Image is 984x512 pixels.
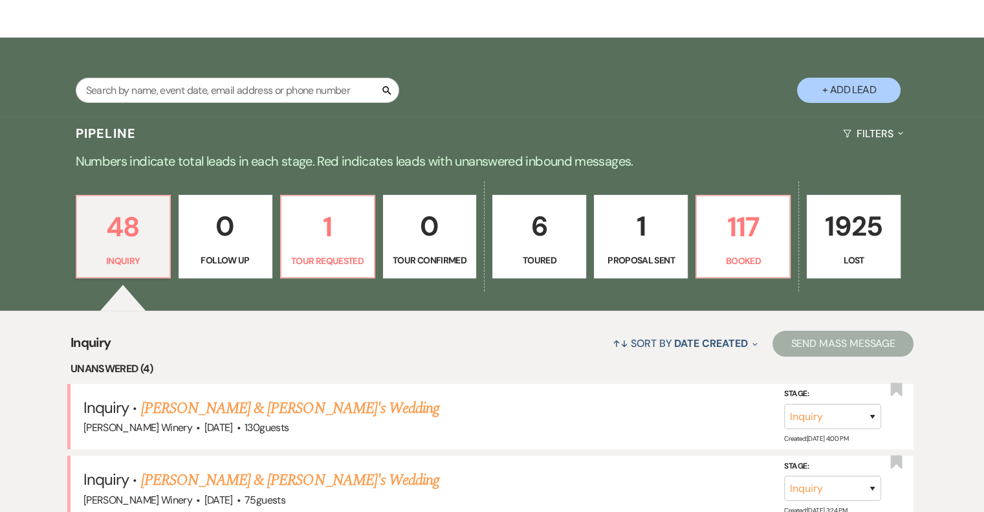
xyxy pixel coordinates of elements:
li: Unanswered (4) [71,361,913,377]
span: [DATE] [204,493,233,507]
span: [PERSON_NAME] Winery [83,421,192,434]
span: 75 guests [245,493,285,507]
span: [DATE] [204,421,233,434]
a: 1Tour Requested [280,195,375,279]
a: 117Booked [695,195,791,279]
input: Search by name, event date, email address or phone number [76,78,399,103]
span: [PERSON_NAME] Winery [83,493,192,507]
span: Inquiry [83,397,129,417]
p: Follow Up [187,253,264,267]
p: Toured [501,253,578,267]
a: 1925Lost [807,195,901,279]
p: Inquiry [85,254,162,268]
a: 6Toured [492,195,586,279]
a: 0Tour Confirmed [383,195,477,279]
p: Lost [815,253,892,267]
p: Tour Requested [289,254,366,268]
a: [PERSON_NAME] & [PERSON_NAME]'s Wedding [141,469,440,492]
span: 130 guests [245,421,289,434]
p: 1 [602,205,679,248]
p: 117 [705,205,782,249]
p: 1925 [815,205,892,248]
span: Created: [DATE] 4:00 PM [784,434,848,443]
p: Tour Confirmed [391,253,468,267]
button: + Add Lead [797,78,901,103]
p: Booked [705,254,782,268]
button: Sort By Date Created [607,326,763,361]
span: Date Created [674,337,747,350]
span: ↑↓ [613,337,628,350]
span: Inquiry [71,333,111,361]
p: 48 [85,205,162,249]
p: 6 [501,205,578,248]
label: Stage: [784,387,881,401]
p: Numbers indicate total leads in each stage. Red indicates leads with unanswered inbound messages. [27,151,958,172]
p: Proposal Sent [602,253,679,267]
p: 1 [289,205,366,249]
a: [PERSON_NAME] & [PERSON_NAME]'s Wedding [141,397,440,420]
p: 0 [391,205,468,248]
a: 0Follow Up [179,195,272,279]
span: Inquiry [83,469,129,489]
label: Stage: [784,460,881,474]
a: 48Inquiry [76,195,171,279]
button: Send Mass Message [772,331,913,357]
h3: Pipeline [76,124,137,142]
p: 0 [187,205,264,248]
a: 1Proposal Sent [594,195,688,279]
button: Filters [838,117,908,151]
